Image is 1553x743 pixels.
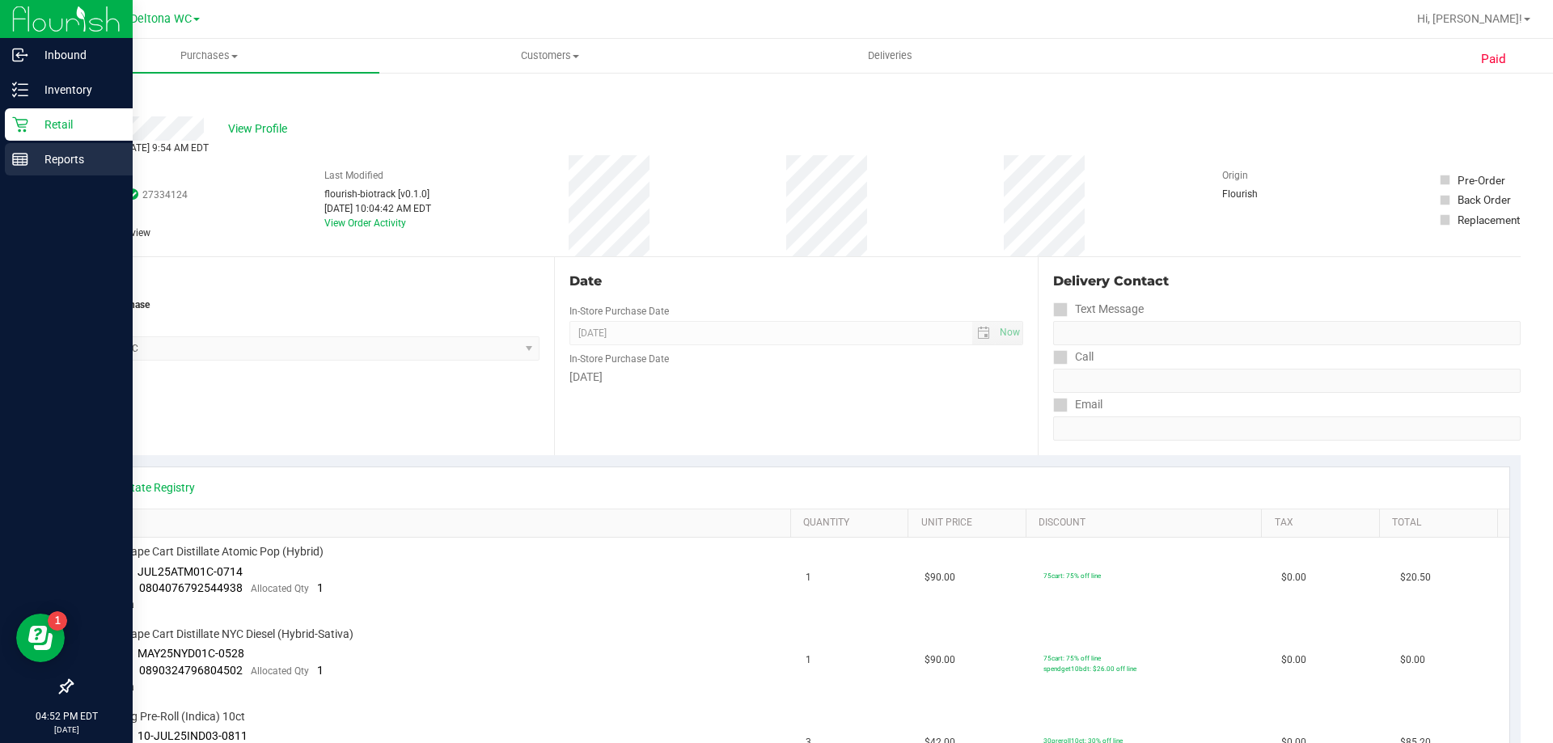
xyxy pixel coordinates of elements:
[324,201,431,216] div: [DATE] 10:04:42 AM EDT
[1222,187,1303,201] div: Flourish
[1481,50,1506,69] span: Paid
[39,49,379,63] span: Purchases
[380,49,719,63] span: Customers
[16,614,65,662] iframe: Resource center
[921,517,1020,530] a: Unit Price
[846,49,934,63] span: Deliveries
[138,729,248,742] span: 10-JUL25IND03-0811
[1281,652,1306,668] span: $0.00
[251,583,309,594] span: Allocated Qty
[1053,321,1521,345] input: Format: (999) 999-9999
[569,304,669,319] label: In-Store Purchase Date
[324,168,383,183] label: Last Modified
[71,142,209,154] span: Completed [DATE] 9:54 AM EDT
[142,188,188,202] span: 27334124
[95,517,784,530] a: SKU
[138,565,243,578] span: JUL25ATM01C-0714
[251,665,309,677] span: Allocated Qty
[93,709,245,724] span: FT 0.35g Pre-Roll (Indica) 10ct
[806,652,811,668] span: 1
[93,627,353,642] span: FT 1g Vape Cart Distillate NYC Diesel (Hybrid-Sativa)
[228,120,293,137] span: View Profile
[39,39,379,73] a: Purchases
[1458,212,1520,228] div: Replacement
[317,581,324,594] span: 1
[139,581,243,594] span: 0804076792544938
[803,517,902,530] a: Quantity
[1400,570,1431,585] span: $20.50
[1417,12,1522,25] span: Hi, [PERSON_NAME]!
[48,611,67,631] iframe: Resource center unread badge
[98,479,195,496] a: View State Registry
[569,272,1022,291] div: Date
[569,352,669,366] label: In-Store Purchase Date
[1053,298,1144,321] label: Text Message
[1043,665,1136,673] span: spendget10bdt: $26.00 off line
[569,369,1022,386] div: [DATE]
[139,664,243,677] span: 0890324796804502
[324,217,406,229] a: View Order Activity
[130,12,192,26] span: Deltona WC
[28,80,125,99] p: Inventory
[1043,572,1101,580] span: 75cart: 75% off line
[71,272,540,291] div: Location
[1039,517,1255,530] a: Discount
[7,724,125,736] p: [DATE]
[1222,168,1248,183] label: Origin
[806,570,811,585] span: 1
[925,570,955,585] span: $90.00
[28,115,125,134] p: Retail
[93,544,324,559] span: FT 1g Vape Cart Distillate Atomic Pop (Hybrid)
[127,187,138,202] span: In Sync
[1043,654,1101,662] span: 75cart: 75% off line
[324,187,431,201] div: flourish-biotrack [v0.1.0]
[1053,272,1521,291] div: Delivery Contact
[1275,517,1373,530] a: Tax
[1458,192,1511,208] div: Back Order
[138,647,244,660] span: MAY25NYD01C-0528
[379,39,720,73] a: Customers
[1400,652,1425,668] span: $0.00
[28,150,125,169] p: Reports
[1392,517,1491,530] a: Total
[317,664,324,677] span: 1
[1281,570,1306,585] span: $0.00
[12,47,28,63] inline-svg: Inbound
[7,709,125,724] p: 04:52 PM EDT
[1053,393,1102,416] label: Email
[1053,345,1094,369] label: Call
[12,116,28,133] inline-svg: Retail
[1458,172,1505,188] div: Pre-Order
[1053,369,1521,393] input: Format: (999) 999-9999
[12,151,28,167] inline-svg: Reports
[12,82,28,98] inline-svg: Inventory
[720,39,1060,73] a: Deliveries
[925,652,955,668] span: $90.00
[28,45,125,65] p: Inbound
